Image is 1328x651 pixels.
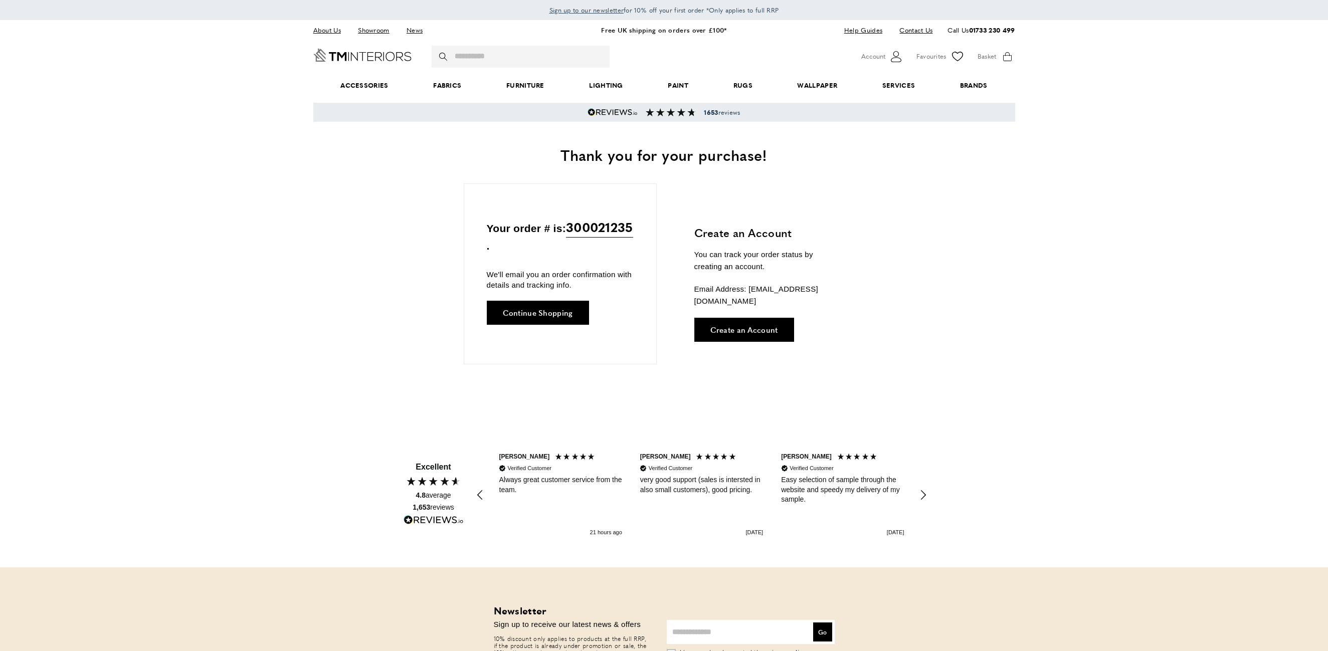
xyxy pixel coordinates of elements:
[860,70,937,101] a: Services
[710,326,778,333] span: Create an Account
[694,283,842,307] p: Email Address: [EMAIL_ADDRESS][DOMAIN_NAME]
[947,25,1015,36] p: Call Us
[790,465,833,472] div: Verified Customer
[554,453,598,463] div: 5 Stars
[549,6,779,15] span: for 10% off your first order *Only applies to full RRP
[494,603,547,617] strong: Newsletter
[411,70,484,101] a: Fabrics
[640,475,763,495] div: very good support (sales is intersted in also small customers), good pricing.
[313,49,412,62] a: Go to Home page
[694,249,842,273] p: You can track your order status by creating an account.
[413,503,454,513] div: reviews
[911,483,935,507] div: REVIEWS.io Carousel Scroll Right
[588,108,638,116] img: Reviews.io 5 stars
[861,49,904,64] button: Customer Account
[704,108,740,116] span: reviews
[695,453,739,463] div: 5 Stars
[772,447,913,543] div: [PERSON_NAME] Verified CustomerEasy selection of sample through the website and speedy my deliver...
[490,447,631,543] div: [PERSON_NAME] Verified CustomerAlways great customer service from the team.21 hours ago
[416,462,451,473] div: Excellent
[781,475,904,505] div: Easy selection of sample through the website and speedy my delivery of my sample.
[887,529,904,536] div: [DATE]
[560,144,767,165] span: Thank you for your purchase!
[861,51,885,62] span: Account
[350,24,397,37] a: Showroom
[413,503,430,511] span: 1,653
[837,24,890,37] a: Help Guides
[439,46,449,68] button: Search
[969,25,1015,35] a: 01733 230 499
[892,24,932,37] a: Contact Us
[916,51,946,62] span: Favourites
[937,70,1010,101] a: Brands
[646,70,711,101] a: Paint
[566,217,633,238] span: 300021235
[499,453,550,461] div: [PERSON_NAME]
[646,108,696,116] img: Reviews section
[508,465,551,472] div: Verified Customer
[590,529,622,536] div: 21 hours ago
[416,491,451,501] div: average
[399,24,430,37] a: News
[916,49,965,64] a: Favourites
[601,25,726,35] a: Free UK shipping on orders over £100*
[494,618,652,630] p: Sign up to receive our latest news & offers
[775,70,860,101] a: Wallpaper
[549,6,624,15] span: Sign up to our newsletter
[406,476,462,487] div: 4.80 Stars
[499,475,622,495] div: Always great customer service from the team.
[640,453,691,461] div: [PERSON_NAME]
[567,70,646,101] a: Lighting
[503,309,573,316] span: Continue Shopping
[694,225,842,241] h3: Create an Account
[649,465,692,472] div: Verified Customer
[404,515,464,528] a: Read more reviews on REVIEWS.io
[711,70,775,101] a: Rugs
[416,491,425,499] span: 4.8
[469,483,493,507] div: REVIEWS.io Carousel Scroll Left
[631,447,772,543] div: [PERSON_NAME] Verified Customervery good support (sales is intersted in also small customers), go...
[704,108,718,117] strong: 1653
[694,318,794,342] a: Create an Account
[484,70,566,101] a: Furniture
[487,217,634,255] p: Your order # is: .
[313,24,348,37] a: About Us
[837,453,880,463] div: 5 Stars
[318,70,411,101] span: Accessories
[746,529,764,536] div: [DATE]
[487,269,634,290] p: We'll email you an order confirmation with details and tracking info.
[487,301,589,325] a: Continue Shopping
[781,453,832,461] div: [PERSON_NAME]
[549,5,624,15] a: Sign up to our newsletter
